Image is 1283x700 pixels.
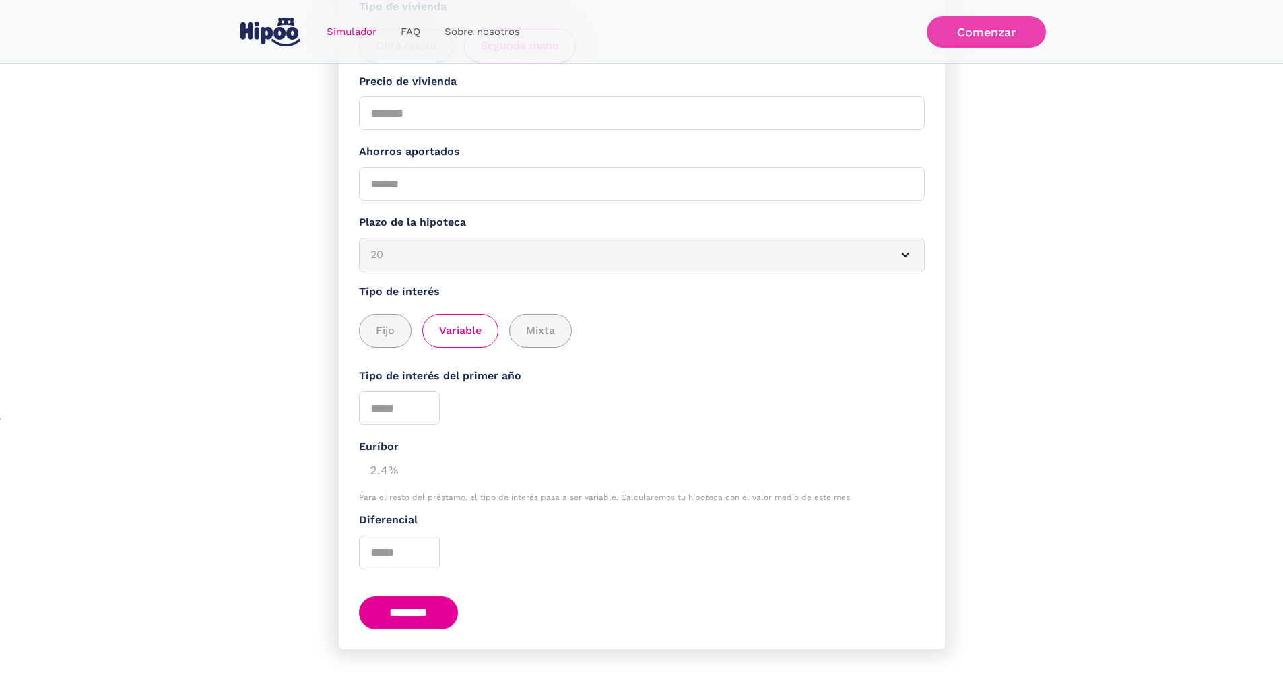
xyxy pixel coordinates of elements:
label: Diferencial [359,512,925,529]
label: Precio de vivienda [359,73,925,90]
div: 20 [370,247,881,263]
a: Sobre nosotros [432,19,532,45]
span: Mixta [526,323,555,340]
a: Comenzar [927,16,1046,48]
div: Euríbor [359,439,925,455]
a: home [238,12,304,52]
article: 20 [359,238,925,272]
a: FAQ [389,19,432,45]
label: Plazo de la hipoteca [359,214,925,231]
span: Fijo [376,323,395,340]
label: Tipo de interés del primer año [359,368,925,385]
a: Simulador [315,19,389,45]
div: Para el resto del préstamo, el tipo de interés pasa a ser variable. Calcularemos tu hipoteca con ... [359,492,925,502]
label: Ahorros aportados [359,144,925,160]
div: 2.4% [359,455,925,482]
label: Tipo de interés [359,284,925,300]
div: add_description_here [359,314,925,348]
span: Variable [439,323,482,340]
